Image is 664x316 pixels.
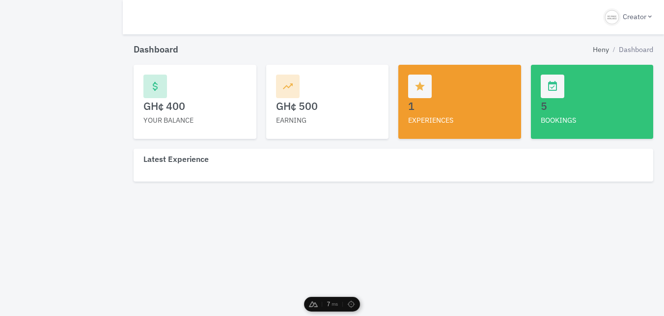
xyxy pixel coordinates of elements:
button: Toggle Component Inspector [344,297,359,312]
h4: Dashboard [134,44,178,55]
button: Toggle Nuxt DevTools [306,297,321,312]
img: Header Avatar [603,8,621,26]
span: GH¢ 400 [143,99,185,113]
p: EARNING [276,115,379,126]
span: Creator [623,11,646,22]
li: Heny [593,44,609,55]
li: Dashboard [609,44,653,55]
span: 1 [408,99,415,113]
p: YOUR BALANCE [143,115,247,126]
div: Page load time [323,301,341,307]
h4: Latest Experience [143,155,643,164]
p: BOOKINGS [541,115,644,126]
span: GH¢ 500 [276,99,318,113]
span: ms [332,303,338,306]
div: 7 [327,301,331,307]
span: 5 [541,99,547,113]
p: EXPERIENCES [408,115,511,126]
